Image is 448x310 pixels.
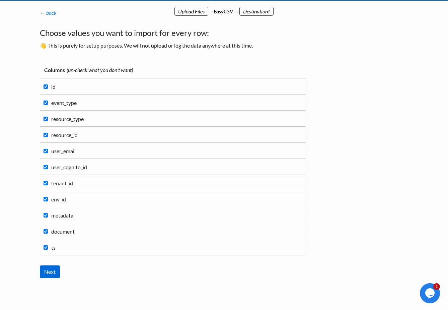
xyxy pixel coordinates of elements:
[51,212,73,219] span: metadata
[40,27,313,39] h4: Choose values you want to import for every row:
[44,149,48,153] input: user_email
[44,181,48,185] input: tenant_id
[51,180,73,186] span: tenant_id
[51,244,56,251] span: ts
[44,245,48,250] input: ts
[420,283,441,303] iframe: chat widget
[44,197,48,201] input: env_id
[44,213,48,218] input: metadata
[51,164,87,170] span: user_cognito_id
[51,116,84,122] span: resource_type
[33,1,415,15] div: → CSV →
[51,83,56,90] span: id
[44,229,48,234] input: document
[44,165,48,169] input: user_cognito_id
[51,100,77,106] span: event_type
[44,133,48,137] input: resource_id
[51,148,76,154] span: user_email
[51,132,78,138] span: resource_id
[40,62,306,78] th: Columns
[51,228,75,235] span: document
[67,67,133,73] i: (un-check what you don't want)
[44,84,48,89] input: id
[40,42,313,50] p: 👋 This is purely for setup purposes. We will not upload or log the data anywhere at this time.
[51,196,66,202] span: env_id
[40,9,57,16] a: ← back
[44,101,48,105] input: event_type
[40,265,60,278] input: Next
[44,117,48,121] input: resource_type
